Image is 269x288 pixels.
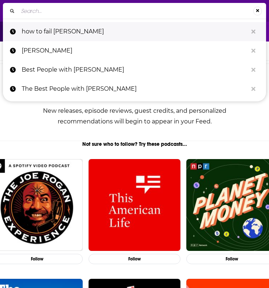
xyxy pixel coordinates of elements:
button: Follow [89,254,180,264]
div: New releases, episode reviews, guest credits, and personalized recommendations will begin to appe... [18,105,251,127]
p: Nicole Wallace [22,41,248,60]
input: Search... [18,5,253,17]
a: [PERSON_NAME] [3,41,266,60]
p: Best People with Nicole Wallace [22,60,248,79]
a: Best People with [PERSON_NAME] [3,60,266,79]
p: how to fail elizabeth day [22,22,248,41]
p: The Best People with Nicole Wallace [22,79,248,98]
img: This American Life [89,159,180,251]
a: The Best People with [PERSON_NAME] [3,79,266,98]
div: Search... [3,3,266,19]
a: how to fail [PERSON_NAME] [3,22,266,41]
